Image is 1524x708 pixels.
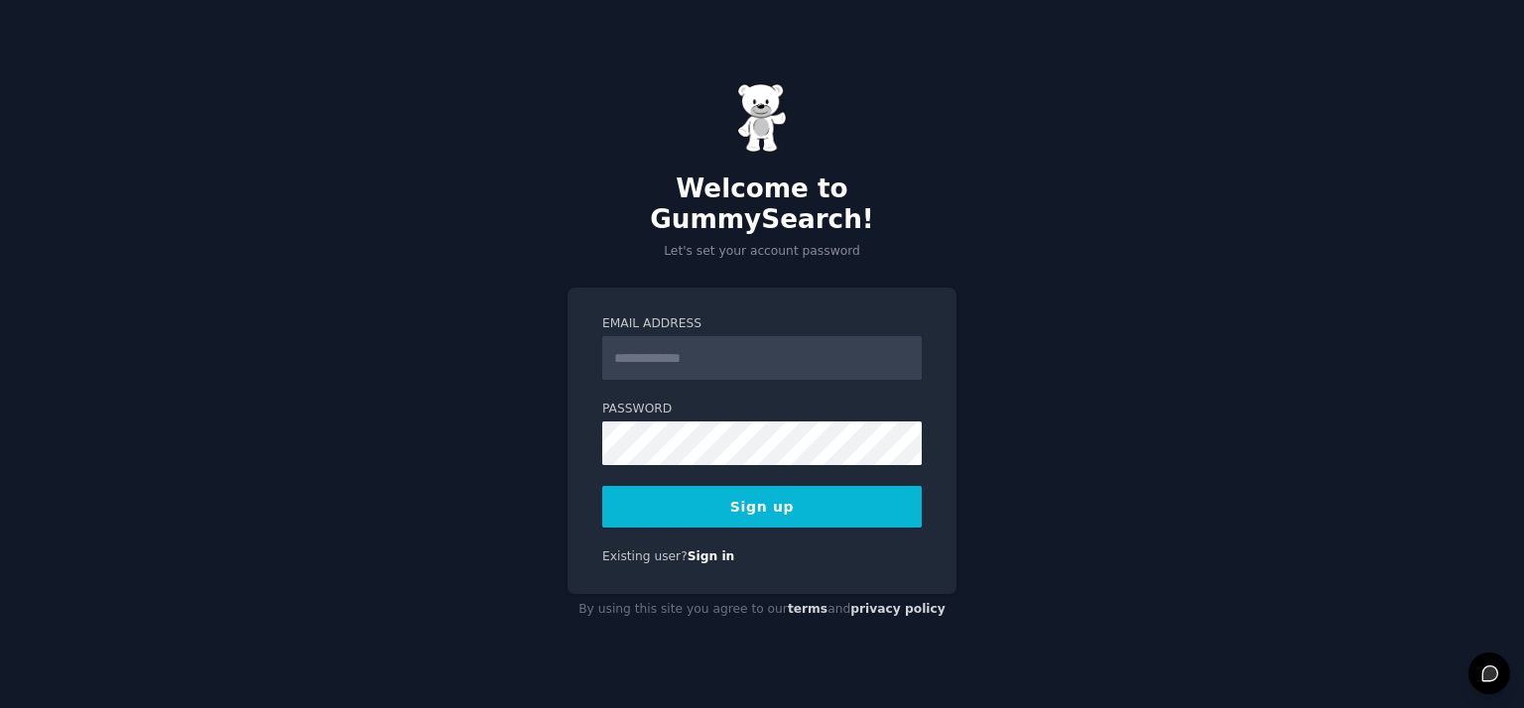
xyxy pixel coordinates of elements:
[602,315,922,333] label: Email Address
[602,549,688,563] span: Existing user?
[568,174,956,236] h2: Welcome to GummySearch!
[788,602,827,616] a: terms
[850,602,946,616] a: privacy policy
[568,594,956,626] div: By using this site you agree to our and
[602,401,922,418] label: Password
[602,486,922,528] button: Sign up
[688,549,735,563] a: Sign in
[568,243,956,261] p: Let's set your account password
[737,83,787,153] img: Gummy Bear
